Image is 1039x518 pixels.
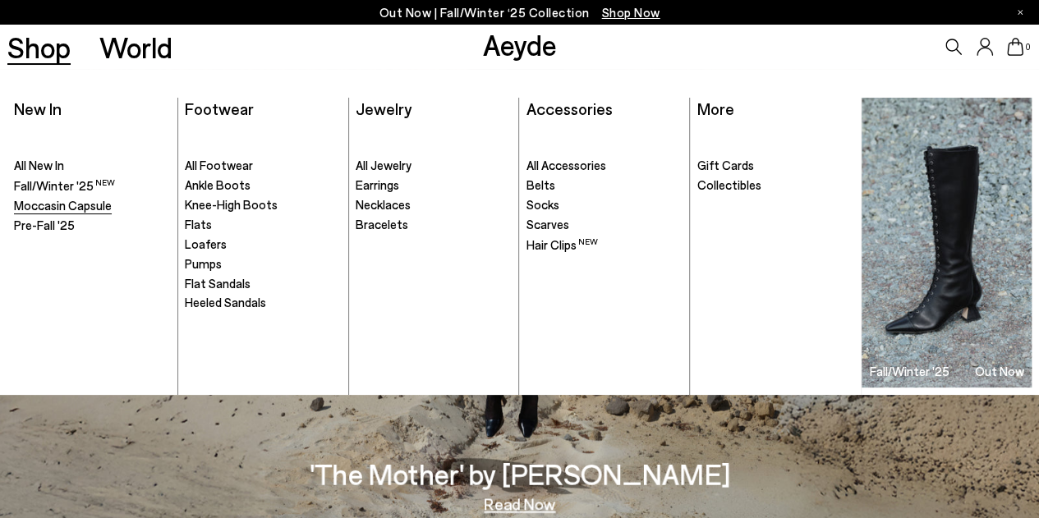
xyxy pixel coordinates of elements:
a: Fall/Winter '25 [14,177,169,195]
h3: 'The Mother' by [PERSON_NAME] [309,460,730,488]
a: Loafers [185,236,340,253]
span: Flats [185,217,212,231]
span: All Accessories [526,158,606,172]
span: Loafers [185,236,227,251]
span: Collectibles [697,177,761,192]
span: Belts [526,177,555,192]
h3: Fall/Winter '25 [870,365,949,378]
span: Gift Cards [697,158,754,172]
span: Necklaces [356,197,411,212]
a: Knee-High Boots [185,197,340,213]
a: Collectibles [697,177,853,194]
img: Group_1295_900x.jpg [862,98,1032,387]
span: Flat Sandals [185,276,251,291]
a: Footwear [185,99,254,118]
span: All New In [14,158,64,172]
a: Scarves [526,217,683,233]
a: Belts [526,177,683,194]
span: Bracelets [356,217,408,231]
span: All Jewelry [356,158,411,172]
a: More [697,99,734,118]
a: Pumps [185,256,340,273]
span: All Footwear [185,158,253,172]
a: New In [14,99,62,118]
span: 0 [1023,43,1032,52]
a: Fall/Winter '25 Out Now [862,98,1032,387]
a: Flats [185,217,340,233]
a: World [99,33,172,62]
a: Pre-Fall '25 [14,218,169,234]
a: All Footwear [185,158,340,174]
span: Hair Clips [526,237,598,252]
a: Shop [7,33,71,62]
span: Navigate to /collections/new-in [602,5,660,20]
a: Jewelry [356,99,411,118]
a: Flat Sandals [185,276,340,292]
span: Heeled Sandals [185,295,266,309]
a: Gift Cards [697,158,853,174]
span: Pre-Fall '25 [14,218,75,232]
a: Socks [526,197,683,213]
span: Ankle Boots [185,177,251,192]
span: Fall/Winter '25 [14,178,115,193]
p: Out Now | Fall/Winter ‘25 Collection [379,2,660,23]
a: Hair Clips [526,236,683,254]
span: Moccasin Capsule [14,198,112,213]
a: Bracelets [356,217,511,233]
a: Moccasin Capsule [14,198,169,214]
a: Accessories [526,99,613,118]
span: Earrings [356,177,399,192]
a: Necklaces [356,197,511,213]
a: Earrings [356,177,511,194]
a: All Jewelry [356,158,511,174]
span: Knee-High Boots [185,197,278,212]
a: All Accessories [526,158,683,174]
span: Scarves [526,217,569,231]
span: Socks [526,197,559,212]
a: Ankle Boots [185,177,340,194]
a: Aeyde [482,27,556,62]
a: Heeled Sandals [185,295,340,311]
h3: Out Now [975,365,1024,378]
a: All New In [14,158,169,174]
span: Pumps [185,256,222,271]
a: 0 [1007,38,1023,56]
a: Read Now [484,496,555,512]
